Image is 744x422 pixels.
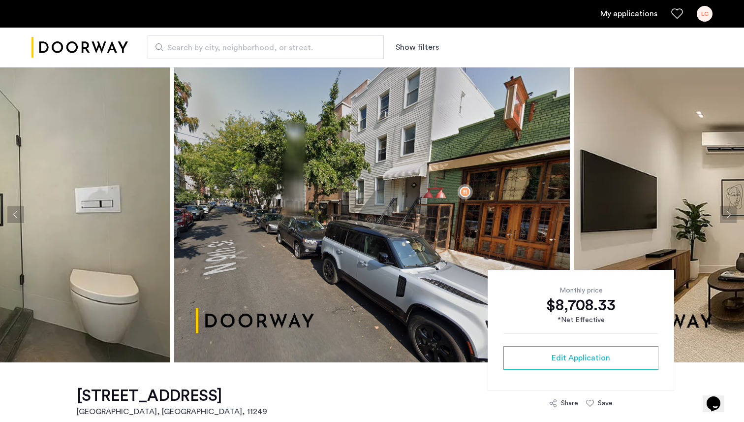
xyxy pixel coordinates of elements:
[174,67,570,362] img: apartment
[561,398,578,408] div: Share
[167,42,356,54] span: Search by city, neighborhood, or street.
[7,206,24,223] button: Previous apartment
[31,29,128,66] img: logo
[697,6,713,22] div: LC
[31,29,128,66] a: Cazamio logo
[600,8,657,20] a: My application
[503,346,658,370] button: button
[396,41,439,53] button: Show or hide filters
[671,8,683,20] a: Favorites
[77,406,267,418] h2: [GEOGRAPHIC_DATA], [GEOGRAPHIC_DATA] , 11249
[77,386,267,406] h1: [STREET_ADDRESS]
[720,206,737,223] button: Next apartment
[77,386,267,418] a: [STREET_ADDRESS][GEOGRAPHIC_DATA], [GEOGRAPHIC_DATA], 11249
[503,286,658,295] div: Monthly price
[552,352,610,364] span: Edit Application
[503,315,658,325] div: *Net Effective
[598,398,613,408] div: Save
[148,35,384,59] input: Apartment Search
[503,295,658,315] div: $8,708.33
[703,383,734,412] iframe: chat widget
